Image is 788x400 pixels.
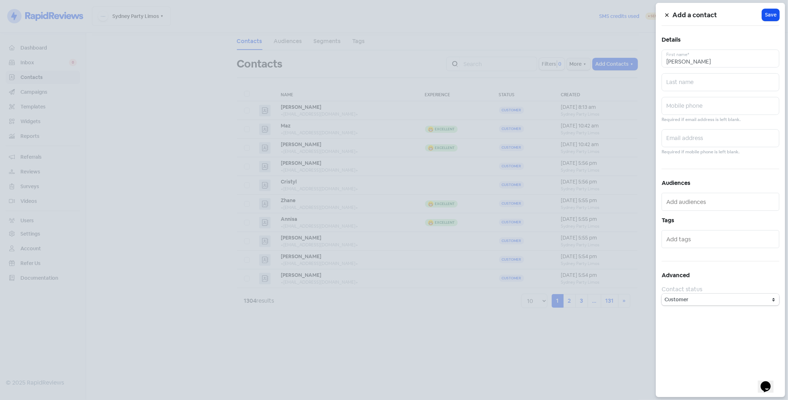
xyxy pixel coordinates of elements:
button: Save [762,9,779,21]
input: Add tags [666,233,776,245]
h5: Audiences [662,178,779,189]
h5: Add a contact [672,10,762,20]
h5: Advanced [662,270,779,281]
input: Add audiences [666,196,776,208]
iframe: chat widget [758,371,781,393]
span: Save [765,11,777,19]
input: Last name [662,73,779,91]
input: Email address [662,129,779,147]
input: First name [662,50,779,68]
small: Required if email address is left blank. [662,116,741,123]
div: Contact status [662,285,779,294]
small: Required if mobile phone is left blank. [662,149,740,155]
h5: Details [662,34,779,45]
input: Mobile phone [662,97,779,115]
h5: Tags [662,215,779,226]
